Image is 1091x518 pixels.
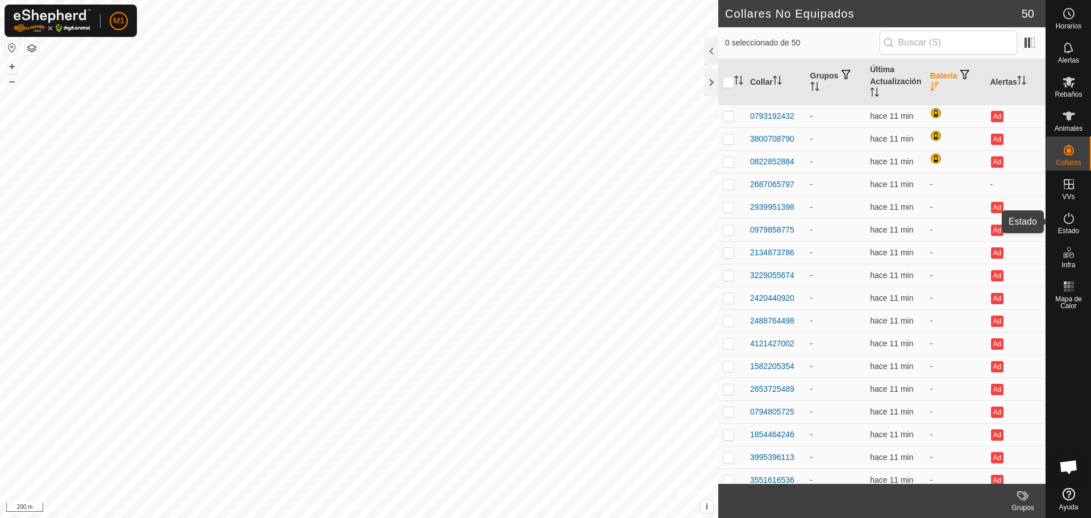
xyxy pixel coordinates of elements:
[725,7,1022,20] h2: Collares No Equipados
[991,247,1003,259] button: Ad
[806,196,866,218] td: -
[806,264,866,287] td: -
[985,173,1046,196] td: -
[750,451,794,463] div: 3995396113
[870,384,913,393] span: 6 oct 2025, 14:35
[926,241,986,264] td: -
[806,241,866,264] td: -
[926,469,986,491] td: -
[870,248,913,257] span: 6 oct 2025, 14:35
[926,59,986,105] th: Batería
[926,287,986,309] td: -
[985,59,1046,105] th: Alertas
[1056,23,1081,30] span: Horarios
[750,338,794,350] div: 4121427002
[113,15,124,27] span: M1
[734,77,743,86] p-sorticon: Activar para ordenar
[706,502,708,511] span: i
[926,378,986,400] td: -
[1059,504,1078,511] span: Ayuda
[25,42,39,55] button: Capas del Mapa
[750,406,794,418] div: 0794805725
[750,429,794,441] div: 1854464246
[870,453,913,462] span: 6 oct 2025, 14:35
[865,59,926,105] th: Última Actualización
[1017,77,1026,86] p-sorticon: Activar para ordenar
[5,60,19,73] button: +
[926,332,986,355] td: -
[870,293,913,302] span: 6 oct 2025, 14:35
[806,400,866,423] td: -
[991,475,1003,486] button: Ad
[870,134,913,143] span: 6 oct 2025, 14:35
[991,361,1003,372] button: Ad
[380,503,418,513] a: Contáctenos
[810,84,819,93] p-sorticon: Activar para ordenar
[991,452,1003,463] button: Ad
[991,338,1003,350] button: Ad
[926,218,986,241] td: -
[750,360,794,372] div: 1582205354
[725,37,880,49] span: 0 seleccionado de 50
[806,150,866,173] td: -
[1049,296,1088,309] span: Mapa de Calor
[14,9,91,32] img: Logo Gallagher
[806,59,866,105] th: Grupos
[991,202,1003,213] button: Ad
[880,31,1017,55] input: Buscar (S)
[991,316,1003,327] button: Ad
[1000,503,1046,513] div: Grupos
[870,271,913,280] span: 6 oct 2025, 14:35
[926,309,986,332] td: -
[750,201,794,213] div: 2939951398
[1052,450,1086,484] div: Chat abierto
[1022,5,1034,22] span: 50
[1058,57,1079,64] span: Alertas
[750,179,794,190] div: 2687065797
[870,339,913,348] span: 6 oct 2025, 14:35
[991,270,1003,281] button: Ad
[806,173,866,196] td: -
[750,383,794,395] div: 2653725489
[926,355,986,378] td: -
[701,500,713,513] button: i
[806,127,866,150] td: -
[926,446,986,469] td: -
[806,105,866,127] td: -
[926,423,986,446] td: -
[870,430,913,439] span: 6 oct 2025, 14:35
[750,247,794,259] div: 2134873786
[1062,193,1075,200] span: VVs
[750,270,794,281] div: 3229055674
[750,110,794,122] div: 0793192432
[870,316,913,325] span: 6 oct 2025, 14:35
[870,225,913,234] span: 6 oct 2025, 14:35
[991,293,1003,304] button: Ad
[5,41,19,55] button: Restablecer Mapa
[991,134,1003,145] button: Ad
[870,157,913,166] span: 6 oct 2025, 14:35
[750,292,794,304] div: 2420440920
[806,469,866,491] td: -
[926,400,986,423] td: -
[991,429,1003,441] button: Ad
[870,202,913,212] span: 6 oct 2025, 14:35
[750,156,794,168] div: 0822852884
[991,156,1003,168] button: Ad
[5,74,19,88] button: –
[806,355,866,378] td: -
[870,89,879,98] p-sorticon: Activar para ordenar
[750,474,794,486] div: 3551616536
[301,503,366,513] a: Política de Privacidad
[870,111,913,121] span: 6 oct 2025, 14:35
[806,423,866,446] td: -
[1056,159,1081,166] span: Collares
[806,446,866,469] td: -
[930,84,939,93] p-sorticon: Activar para ordenar
[1058,227,1079,234] span: Estado
[1046,483,1091,515] a: Ayuda
[750,133,794,145] div: 3800708790
[1055,91,1082,98] span: Rebaños
[926,173,986,196] td: -
[991,407,1003,418] button: Ad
